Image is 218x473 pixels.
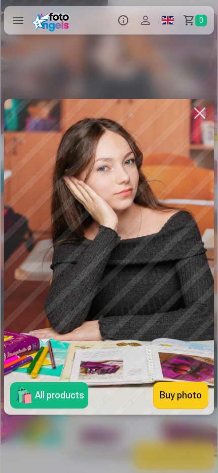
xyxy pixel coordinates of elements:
[35,388,84,402] span: All products
[32,9,72,31] img: /fa4
[154,382,208,409] a: Buy photo
[195,15,207,26] span: 0
[10,382,88,409] button: 🛍All products
[179,6,214,35] a: Сart0
[134,6,157,35] button: Profile
[112,6,134,35] button: Info
[14,386,33,404] span: 🛍
[157,6,179,35] a: Global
